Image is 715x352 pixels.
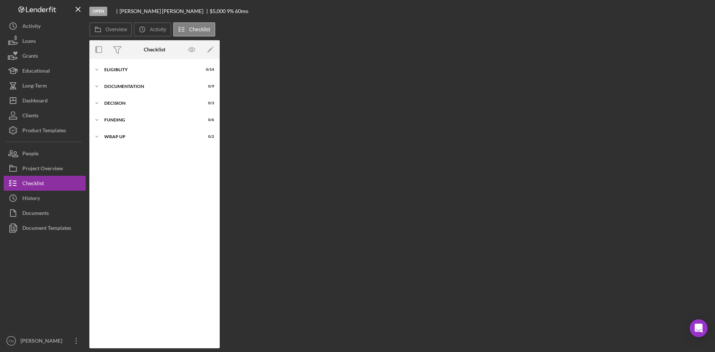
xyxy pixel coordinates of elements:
[201,134,214,139] div: 0 / 2
[150,26,166,32] label: Activity
[144,47,165,53] div: Checklist
[201,101,214,105] div: 0 / 3
[22,78,47,95] div: Long-Term
[4,146,86,161] button: People
[9,339,14,343] text: CN
[22,108,38,125] div: Clients
[4,34,86,48] button: Loans
[4,19,86,34] button: Activity
[104,118,196,122] div: Funding
[201,118,214,122] div: 0 / 6
[105,26,127,32] label: Overview
[120,8,210,14] div: [PERSON_NAME] [PERSON_NAME]
[104,101,196,105] div: Decision
[4,123,86,138] button: Product Templates
[22,63,50,80] div: Educational
[4,206,86,221] button: Documents
[201,67,214,72] div: 0 / 14
[22,34,36,50] div: Loans
[4,108,86,123] button: Clients
[22,206,49,222] div: Documents
[22,176,44,193] div: Checklist
[4,191,86,206] button: History
[104,67,196,72] div: Eligiblity
[227,8,234,14] div: 9 %
[4,161,86,176] button: Project Overview
[22,191,40,207] div: History
[4,48,86,63] button: Grants
[4,63,86,78] button: Educational
[104,84,196,89] div: Documentation
[22,221,71,237] div: Document Templates
[189,26,210,32] label: Checklist
[19,333,67,350] div: [PERSON_NAME]
[22,161,63,178] div: Project Overview
[690,319,708,337] div: Open Intercom Messenger
[201,84,214,89] div: 0 / 9
[104,134,196,139] div: Wrap up
[89,7,107,16] div: Open
[22,93,48,110] div: Dashboard
[4,221,86,235] button: Document Templates
[4,93,86,108] button: Dashboard
[173,22,215,37] button: Checklist
[89,22,132,37] button: Overview
[134,22,171,37] button: Activity
[22,123,66,140] div: Product Templates
[235,8,248,14] div: 60 mo
[4,78,86,93] button: Long-Term
[22,48,38,65] div: Grants
[22,19,41,35] div: Activity
[210,8,226,14] span: $5,000
[4,176,86,191] button: Checklist
[4,333,86,348] button: CN[PERSON_NAME]
[22,146,38,163] div: People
